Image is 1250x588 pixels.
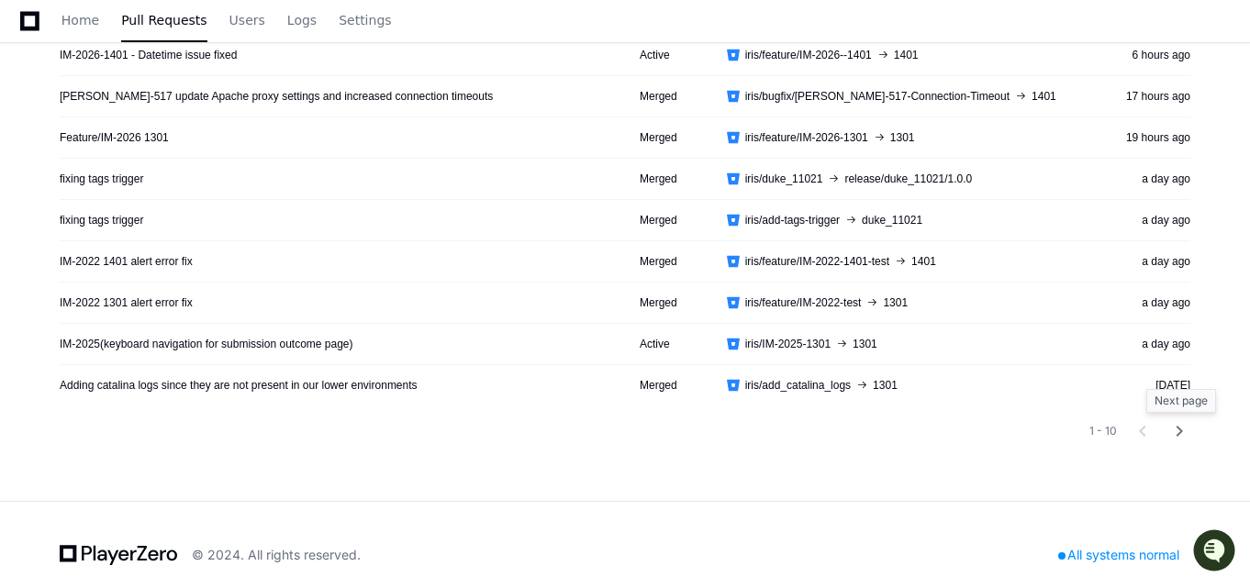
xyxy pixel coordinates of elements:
span: iris/feature/IM-2022-test [745,295,862,310]
div: Merged [640,213,698,227]
a: Powered byPylon [129,192,222,206]
span: iris/feature/IM-2026--1401 [745,48,872,62]
img: PlayerZero [18,18,55,55]
span: iris/add-tags-trigger [745,213,840,227]
img: 1756235613930-3d25f9e4-fa56-45dd-b3ad-e072dfbd1548 [18,137,51,170]
a: fixing tags trigger [60,172,143,186]
div: Welcome [18,73,334,103]
span: iris/bugfix/[PERSON_NAME]-517-Connection-Timeout [745,89,1010,104]
span: iris/feature/IM-2022-1401-test [745,254,889,269]
div: All systems normal [1047,542,1190,568]
div: © 2024. All rights reserved. [192,546,361,564]
span: Home [61,15,99,26]
div: Merged [640,378,698,393]
span: release/duke_11021/1.0.0 [844,172,972,186]
div: a day ago [1119,254,1190,269]
a: fixing tags trigger [60,213,143,227]
div: Merged [640,295,698,310]
a: Adding catalina logs since they are not present in our lower environments [60,378,418,393]
div: Merged [640,254,698,269]
a: IM-2025(keyboard navigation for submission outcome page) [60,337,353,351]
div: Next page [1146,389,1216,413]
mat-icon: chevron_right [1168,420,1190,442]
div: Merged [640,89,698,104]
span: 1301 [883,295,908,310]
div: 19 hours ago [1119,130,1190,145]
span: duke_11021 [862,213,922,227]
div: 17 hours ago [1119,89,1190,104]
span: 1401 [894,48,919,62]
div: We're available if you need us! [62,155,232,170]
span: iris/feature/IM-2026-1301 [745,130,868,145]
div: a day ago [1119,337,1190,351]
span: Users [229,15,265,26]
div: a day ago [1119,295,1190,310]
div: Merged [640,130,698,145]
span: 1301 [873,378,898,393]
a: IM-2026-1401 - Datetime issue fixed [60,48,237,62]
span: Pull Requests [121,15,206,26]
div: a day ago [1119,172,1190,186]
div: 6 hours ago [1119,48,1190,62]
a: IM-2022 1401 alert error fix [60,254,193,269]
span: Pylon [183,193,222,206]
span: iris/add_catalina_logs [745,378,851,393]
span: iris/duke_11021 [745,172,823,186]
span: Logs [287,15,317,26]
span: 1401 [1032,89,1056,104]
a: [PERSON_NAME]-517 update Apache proxy settings and increased connection timeouts [60,89,493,104]
span: 1401 [911,254,936,269]
span: Settings [339,15,391,26]
div: Active [640,337,698,351]
span: 1301 [853,337,877,351]
div: Merged [640,172,698,186]
iframe: Open customer support [1191,527,1241,577]
div: 1 - 10 [1089,424,1117,438]
div: Active [640,48,698,62]
a: IM-2022 1301 alert error fix [60,295,193,310]
div: [DATE] [1119,378,1190,393]
span: iris/IM-2025-1301 [745,337,831,351]
div: Start new chat [62,137,301,155]
a: Feature/IM-2026 1301 [60,130,169,145]
div: a day ago [1119,213,1190,227]
button: Start new chat [312,142,334,164]
span: 1301 [890,130,915,145]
